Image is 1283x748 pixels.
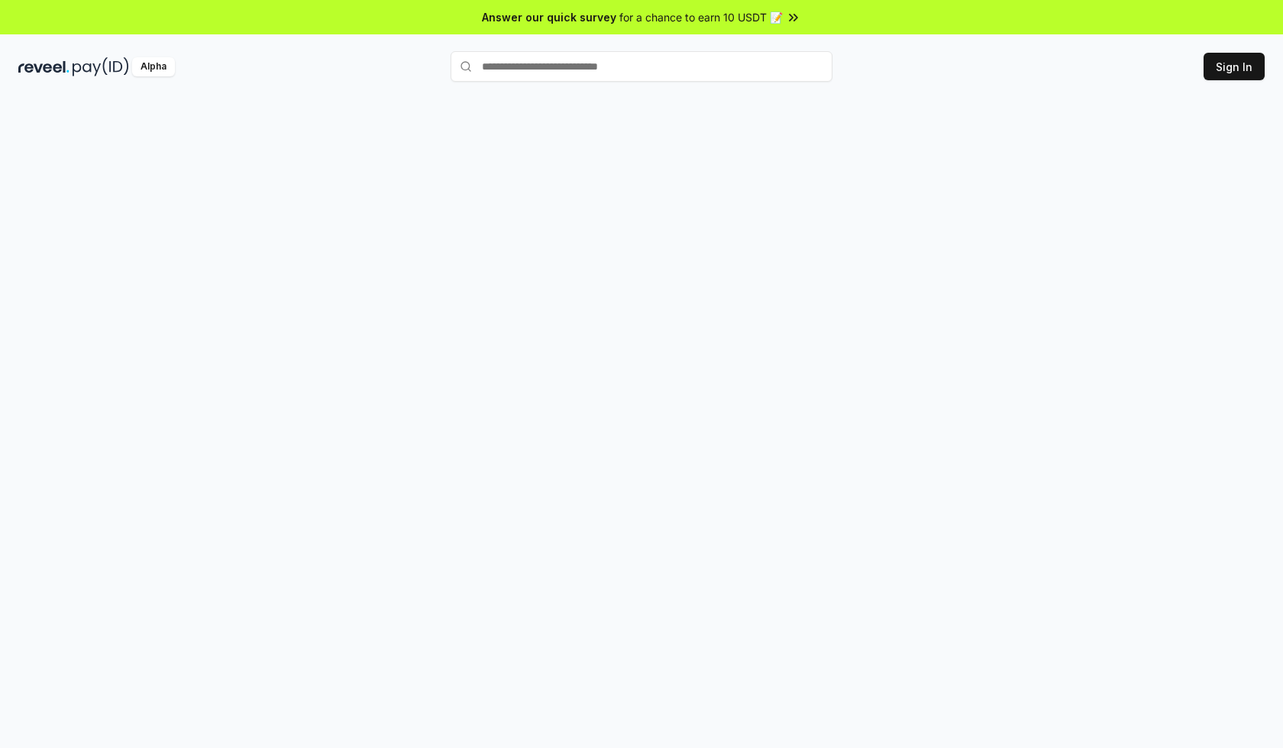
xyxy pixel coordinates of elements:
[482,9,616,25] span: Answer our quick survey
[619,9,783,25] span: for a chance to earn 10 USDT 📝
[1204,53,1265,80] button: Sign In
[132,57,175,76] div: Alpha
[73,57,129,76] img: pay_id
[18,57,69,76] img: reveel_dark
